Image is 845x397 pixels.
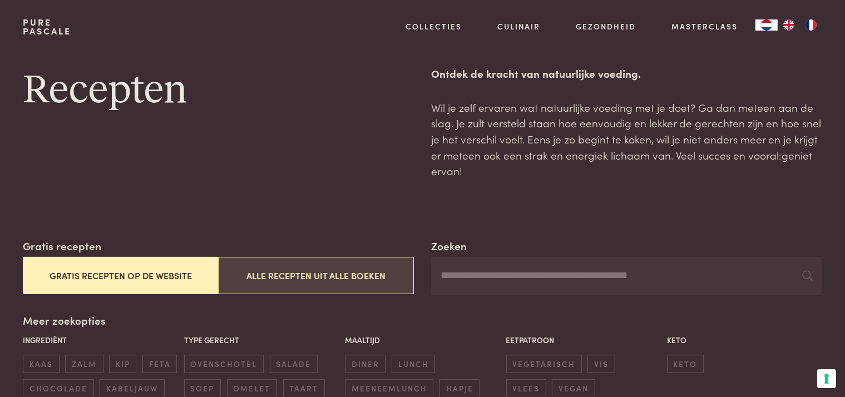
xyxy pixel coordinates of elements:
a: Culinair [497,21,540,32]
label: Gratis recepten [23,238,101,254]
p: Wil je zelf ervaren wat natuurlijke voeding met je doet? Ga dan meteen aan de slag. Je zult verst... [431,100,822,179]
span: diner [345,355,386,373]
strong: Ontdek de kracht van natuurlijke voeding. [431,66,641,81]
a: EN [778,19,800,31]
a: Masterclass [671,21,738,32]
div: Language [755,19,778,31]
a: Collecties [406,21,462,32]
span: vegetarisch [506,355,582,373]
label: Zoeken [431,238,467,254]
h1: Recepten [23,66,413,116]
p: Type gerecht [184,334,339,346]
span: lunch [392,355,435,373]
span: kaas [23,355,59,373]
p: Ingrediënt [23,334,178,346]
span: vis [587,355,615,373]
span: kip [109,355,136,373]
aside: Language selected: Nederlands [755,19,822,31]
p: Maaltijd [345,334,500,346]
span: salade [270,355,318,373]
a: NL [755,19,778,31]
p: Keto [667,334,822,346]
a: Gezondheid [576,21,636,32]
a: PurePascale [23,18,71,36]
p: Eetpatroon [506,334,661,346]
ul: Language list [778,19,822,31]
span: zalm [65,355,103,373]
button: Alle recepten uit alle boeken [218,257,413,294]
span: keto [667,355,704,373]
a: FR [800,19,822,31]
span: ovenschotel [184,355,264,373]
button: Uw voorkeuren voor toestemming voor trackingtechnologieën [817,369,836,388]
span: feta [142,355,177,373]
button: Gratis recepten op de website [23,257,218,294]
